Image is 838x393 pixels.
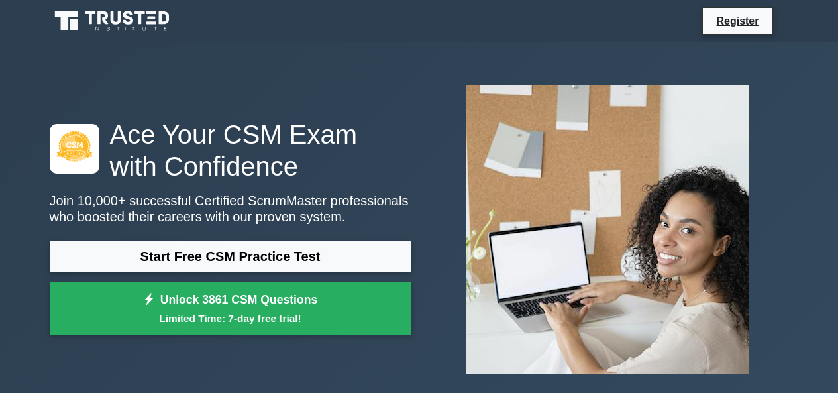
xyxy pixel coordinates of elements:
small: Limited Time: 7-day free trial! [66,311,395,326]
h1: Ace Your CSM Exam with Confidence [50,119,411,182]
p: Join 10,000+ successful Certified ScrumMaster professionals who boosted their careers with our pr... [50,193,411,225]
a: Unlock 3861 CSM QuestionsLimited Time: 7-day free trial! [50,282,411,335]
a: Register [708,13,766,29]
a: Start Free CSM Practice Test [50,241,411,272]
